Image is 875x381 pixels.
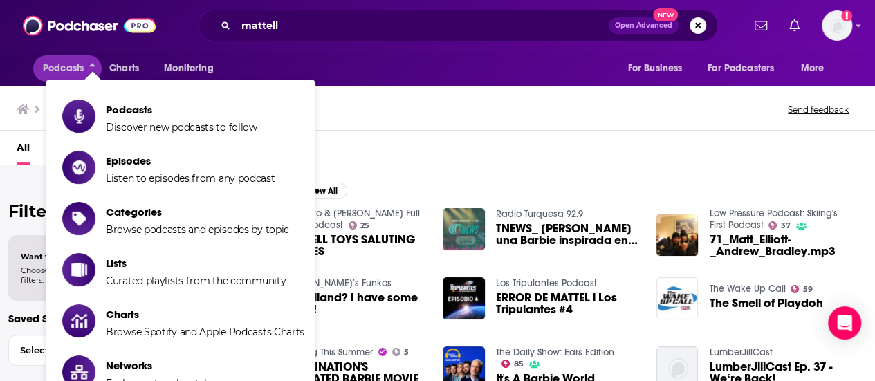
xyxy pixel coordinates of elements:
span: 5 [404,349,409,355]
span: New [653,8,678,21]
span: Browse Spotify and Apple Podcasts Charts [106,326,304,338]
button: Show profile menu [822,10,852,41]
a: All [17,136,30,165]
img: The Smell of Playdoh [656,277,699,319]
img: 71_Matt_Elliott-_Andrew_Bradley.mp3 [656,214,699,256]
span: Categories [106,205,289,219]
a: TNEWS_ Mattell lanzó una Barbie inspirada en Juan Gabriel. [496,223,640,246]
a: Show notifications dropdown [749,14,773,37]
a: Coming This Summer [283,346,373,358]
a: 37 [768,221,791,230]
button: Send feedback [784,104,853,115]
span: Choose a tab above to access filters. [21,266,130,285]
img: ERROR DE MATTEL l Los Tripulantes #4 [443,277,485,319]
a: 85 [501,360,524,368]
span: 85 [514,361,524,367]
span: Curated playlists from the community [106,275,286,287]
a: Low Pressure Podcast: Skiing's First Podcast [709,207,837,231]
span: Charts [106,308,304,321]
h2: Filter By [8,201,199,221]
div: Search podcasts, credits, & more... [198,10,718,41]
span: Select [9,346,169,355]
span: 37 [781,223,791,229]
span: Listen to episodes from any podcast [106,172,275,185]
button: open menu [699,55,794,82]
img: Podchaser - Follow, Share and Rate Podcasts [23,12,156,39]
a: 71_Matt_Elliott-_Andrew_Bradley.mp3 [709,234,853,257]
span: For Podcasters [708,59,774,78]
div: Open Intercom Messenger [828,306,861,340]
span: TNEWS_ [PERSON_NAME] una Barbie inspirada en [PERSON_NAME]. [496,223,640,246]
span: Want to filter your results? [21,252,130,261]
span: Podcasts [43,59,84,78]
a: ERROR DE MATTEL l Los Tripulantes #4 [496,292,640,315]
span: Open Advanced [615,22,672,29]
button: open menu [618,55,699,82]
button: open menu [791,55,842,82]
a: Radio Turquesa 92.9 [496,208,583,220]
span: Browse podcasts and episodes by topic [106,223,289,236]
span: Charts [109,59,139,78]
span: Podcasts [106,103,257,116]
img: TNEWS_ Mattell lanzó una Barbie inspirada en Juan Gabriel. [443,208,485,250]
a: Charts [100,55,147,82]
button: Select [8,335,199,366]
span: More [801,59,825,78]
a: The Wake Up Call [709,283,785,295]
button: open menu [154,55,231,82]
a: The Smell of Playdoh [709,297,822,309]
input: Search podcasts, credits, & more... [236,15,609,37]
span: Episodes [106,154,275,167]
span: Monitoring [164,59,213,78]
span: Networks [106,359,235,372]
p: Saved Searches [8,312,199,325]
a: Show notifications dropdown [784,14,805,37]
span: 59 [803,286,813,292]
span: Discover new podcasts to follow [106,121,257,133]
img: User Profile [822,10,852,41]
span: 25 [360,223,369,229]
button: close menu [33,55,102,82]
a: 5 [392,348,409,356]
svg: Add a profile image [841,10,852,21]
span: For Business [627,59,682,78]
span: Lists [106,257,286,270]
a: 59 [791,285,813,293]
a: LumberJillCast [709,346,772,358]
a: The Daily Show: Ears Edition [496,346,614,358]
button: Open AdvancedNew [609,17,679,34]
span: Logged in as AtriaBooks [822,10,852,41]
a: Los Tripulantes Podcast [496,277,597,289]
